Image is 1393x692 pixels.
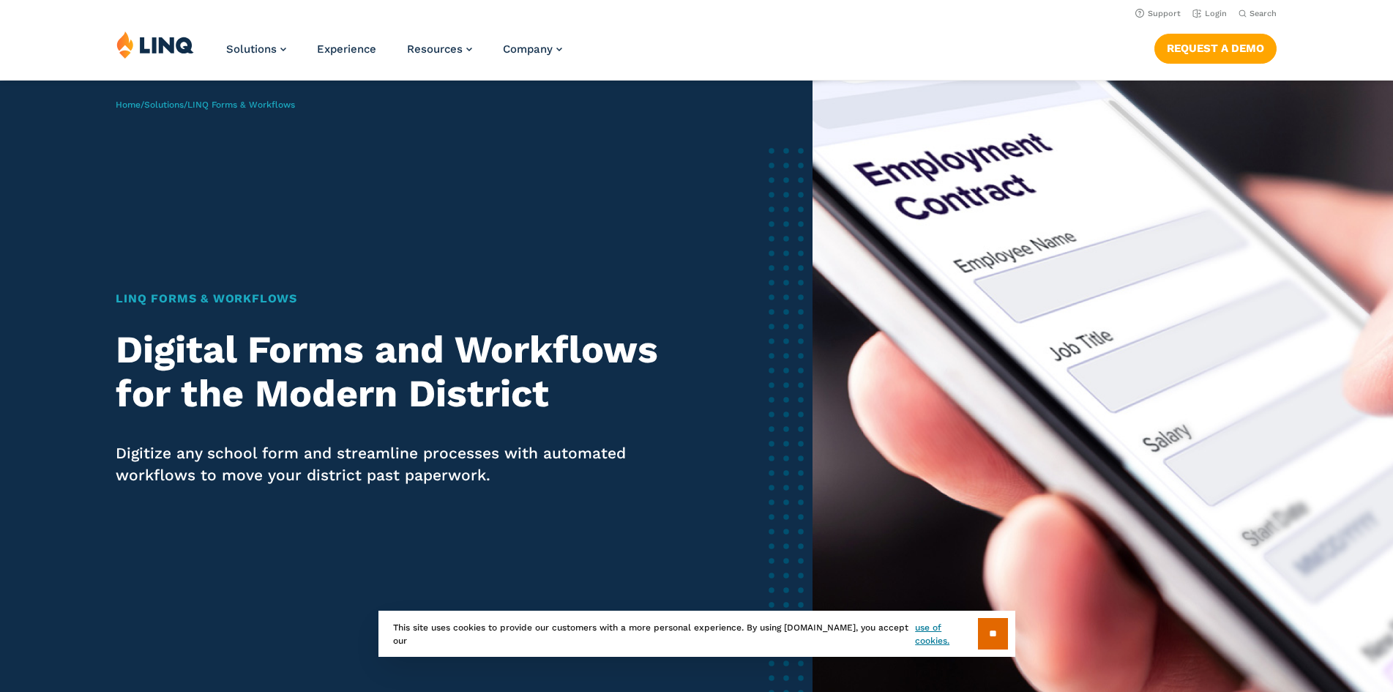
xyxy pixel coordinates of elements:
[187,100,295,110] span: LINQ Forms & Workflows
[407,42,472,56] a: Resources
[1154,34,1277,63] a: Request a Demo
[116,328,665,416] h2: Digital Forms and Workflows for the Modern District
[116,442,665,486] p: Digitize any school form and streamline processes with automated workflows to move your district ...
[503,42,562,56] a: Company
[1239,8,1277,19] button: Open Search Bar
[144,100,184,110] a: Solutions
[1154,31,1277,63] nav: Button Navigation
[1250,9,1277,18] span: Search
[116,290,665,308] h1: LINQ Forms & Workflows
[915,621,977,647] a: use of cookies.
[116,31,194,59] img: LINQ | K‑12 Software
[1135,9,1181,18] a: Support
[1192,9,1227,18] a: Login
[116,100,295,110] span: / /
[226,42,277,56] span: Solutions
[378,611,1015,657] div: This site uses cookies to provide our customers with a more personal experience. By using [DOMAIN...
[116,100,141,110] a: Home
[226,42,286,56] a: Solutions
[226,31,562,79] nav: Primary Navigation
[503,42,553,56] span: Company
[407,42,463,56] span: Resources
[317,42,376,56] a: Experience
